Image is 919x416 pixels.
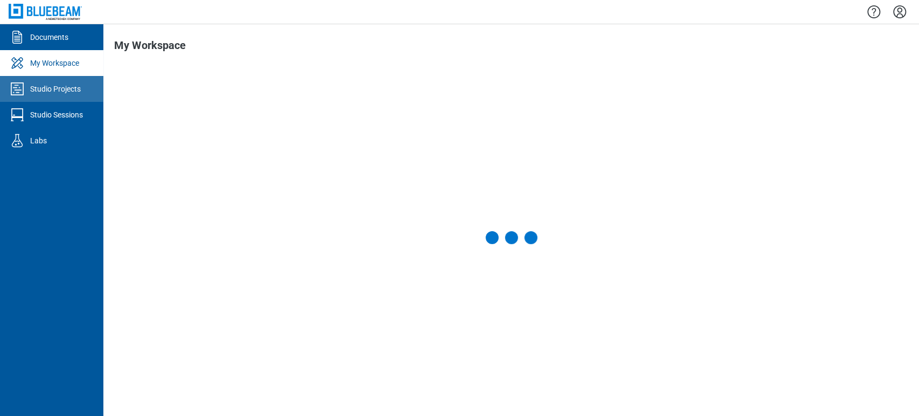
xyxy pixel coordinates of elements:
[891,3,908,21] button: Settings
[9,132,26,149] svg: Labs
[30,109,83,120] div: Studio Sessions
[30,58,79,68] div: My Workspace
[486,231,537,244] div: Loading My Workspace
[30,84,81,94] div: Studio Projects
[114,39,186,57] h1: My Workspace
[9,80,26,98] svg: Studio Projects
[30,32,68,43] div: Documents
[9,4,82,19] img: Bluebeam, Inc.
[9,29,26,46] svg: Documents
[9,54,26,72] svg: My Workspace
[30,135,47,146] div: Labs
[9,106,26,123] svg: Studio Sessions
